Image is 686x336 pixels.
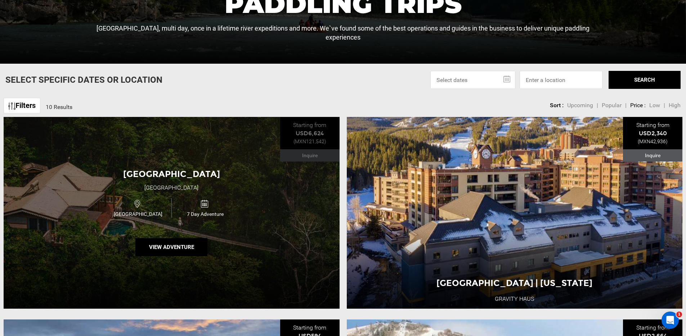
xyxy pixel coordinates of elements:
[172,210,238,218] span: 7 Day Adventure
[8,103,15,110] img: btn-icon.svg
[609,71,681,89] button: SEARCH
[630,101,646,110] li: Price :
[662,312,679,329] iframe: Intercom live chat
[46,104,72,110] span: 10 Results
[430,71,515,89] input: Select dates
[625,101,627,110] li: |
[676,312,682,317] span: 1
[104,210,171,218] span: [GEOGRAPHIC_DATA]
[550,101,564,110] li: Sort :
[597,101,598,110] li: |
[5,74,162,86] p: Select Specific Dates Or Location
[602,102,622,109] span: Popular
[123,169,220,179] span: [GEOGRAPHIC_DATA]
[144,184,198,192] div: [GEOGRAPHIC_DATA]
[664,101,665,110] li: |
[4,98,40,113] a: Filters
[520,71,602,89] input: Enter a location
[669,102,681,109] span: High
[649,102,660,109] span: Low
[86,24,600,42] p: [GEOGRAPHIC_DATA], multi day, once in a lifetime river expeditions and more. We`ve found some of ...
[135,238,207,256] button: View Adventure
[567,102,593,109] span: Upcoming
